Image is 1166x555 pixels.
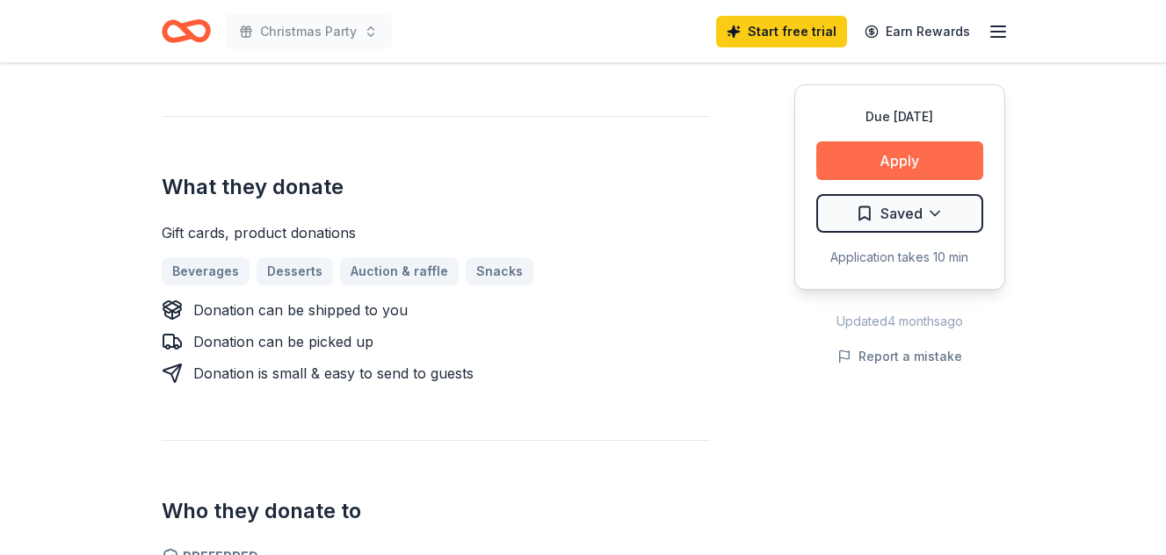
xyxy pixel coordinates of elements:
button: Report a mistake [837,346,962,367]
a: Home [162,11,211,52]
span: Christmas Party [260,21,357,42]
a: Start free trial [716,16,847,47]
div: Donation is small & easy to send to guests [193,363,474,384]
a: Desserts [257,257,333,285]
button: Apply [816,141,983,180]
a: Auction & raffle [340,257,459,285]
button: Saved [816,194,983,233]
a: Earn Rewards [854,16,981,47]
a: Beverages [162,257,250,285]
div: Due [DATE] [816,106,983,127]
div: Application takes 10 min [816,247,983,268]
button: Christmas Party [225,14,392,49]
div: Donation can be picked up [193,331,373,352]
div: Updated 4 months ago [794,311,1005,332]
div: Donation can be shipped to you [193,299,408,321]
div: Gift cards, product donations [162,222,710,243]
h2: What they donate [162,173,710,201]
span: Saved [880,202,923,225]
a: Snacks [466,257,533,285]
h2: Who they donate to [162,497,710,525]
